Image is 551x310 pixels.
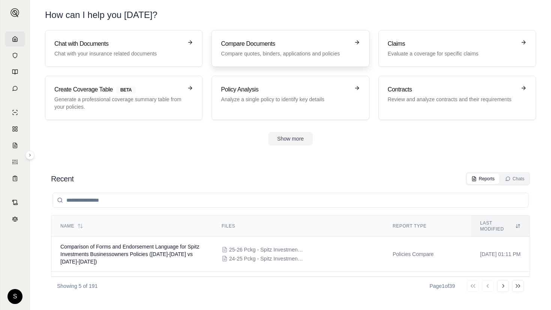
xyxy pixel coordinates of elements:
[5,195,25,210] a: Contract Analysis
[11,8,20,17] img: Expand sidebar
[54,85,183,94] h3: Create Coverage Table
[5,171,25,186] a: Coverage Table
[388,39,516,48] h3: Claims
[5,154,25,169] a: Custom Report
[229,255,304,262] span: 24-25 Pckg - Spitz Investments.pdf
[5,105,25,120] a: Single Policy
[221,85,349,94] h3: Policy Analysis
[388,50,516,57] p: Evaluate a coverage for specific claims
[8,289,23,304] div: S
[505,176,524,182] div: Chats
[57,282,98,290] p: Showing 5 of 191
[221,39,349,48] h3: Compare Documents
[388,96,516,103] p: Review and analyze contracts and their requirements
[480,220,521,232] div: Last modified
[45,30,203,67] a: Chat with DocumentsChat with your insurance related documents
[229,246,304,253] span: 25-26 Pckg - Spitz Investments.pdf
[60,244,199,265] span: Comparison of Forms and Endorsement Language for Spitz Investments Businessowners Policies (2024-...
[221,50,349,57] p: Compare quotes, binders, applications and policies
[212,30,369,67] a: Compare DocumentsCompare quotes, binders, applications and policies
[5,81,25,96] a: Chat
[45,76,203,120] a: Create Coverage TableBETAGenerate a professional coverage summary table from your policies.
[221,96,349,103] p: Analyze a single policy to identify key details
[54,96,183,111] p: Generate a professional coverage summary table from your policies.
[384,216,471,237] th: Report Type
[51,174,74,184] h2: Recent
[471,237,530,272] td: [DATE] 01:11 PM
[268,132,313,145] button: Show more
[501,174,529,184] button: Chats
[467,174,499,184] button: Reports
[429,282,455,290] div: Page 1 of 39
[384,237,471,272] td: Policies Compare
[471,272,530,307] td: [DATE] 11:31 AM
[378,30,536,67] a: ClaimsEvaluate a coverage for specific claims
[116,86,136,94] span: BETA
[384,272,471,307] td: Policies Compare
[54,39,183,48] h3: Chat with Documents
[5,31,25,46] a: Home
[5,138,25,153] a: Claim Coverage
[26,151,35,160] button: Expand sidebar
[213,216,384,237] th: Files
[378,76,536,120] a: ContractsReview and analyze contracts and their requirements
[471,176,495,182] div: Reports
[54,50,183,57] p: Chat with your insurance related documents
[5,121,25,136] a: Policy Comparisons
[45,9,536,21] h1: How can I help you [DATE]?
[5,211,25,226] a: Legal Search Engine
[60,223,204,229] div: Name
[5,64,25,79] a: Prompt Library
[212,76,369,120] a: Policy AnalysisAnalyze a single policy to identify key details
[5,48,25,63] a: Documents Vault
[8,5,23,20] button: Expand sidebar
[388,85,516,94] h3: Contracts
